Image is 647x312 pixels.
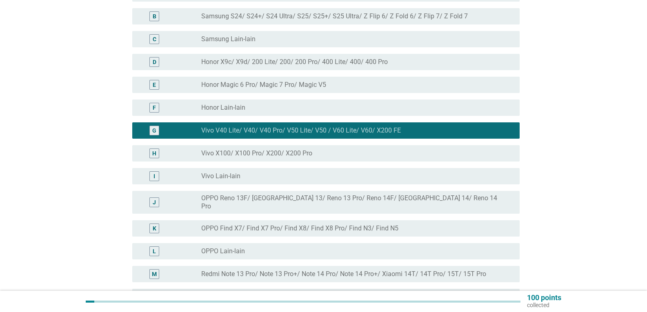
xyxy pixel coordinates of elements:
label: Honor Magic 6 Pro/ Magic 7 Pro/ Magic V5 [201,81,326,89]
div: I [153,172,155,181]
label: Vivo V40 Lite/ V40/ V40 Pro/ V50 Lite/ V50 / V60 Lite/ V60/ X200 FE [201,126,401,135]
p: collected [527,301,561,309]
label: OPPO Lain-lain [201,247,245,255]
label: Samsung Lain-lain [201,35,256,43]
label: Vivo X100/ X100 Pro/ X200/ X200 Pro [201,149,312,157]
div: L [153,247,156,256]
label: Honor Lain-lain [201,104,245,112]
div: E [153,81,156,89]
label: OPPO Find X7/ Find X7 Pro/ Find X8/ Find X8 Pro/ Find N3/ Find N5 [201,224,398,232]
label: Redmi Note 13 Pro/ Note 13 Pro+/ Note 14 Pro/ Note 14 Pro+/ Xiaomi 14T/ 14T Pro/ 15T/ 15T Pro [201,270,486,278]
div: M [152,270,157,279]
label: OPPO Reno 13F/ [GEOGRAPHIC_DATA] 13/ Reno 13 Pro/ Reno 14F/ [GEOGRAPHIC_DATA] 14/ Reno 14 Pro [201,194,507,210]
label: Vivo Lain-lain [201,172,240,180]
div: H [152,149,156,158]
div: K [153,224,156,233]
div: D [153,58,156,66]
p: 100 points [527,294,561,301]
div: G [152,126,156,135]
div: C [153,35,156,44]
label: Honor X9c/ X9d/ 200 Lite/ 200/ 200 Pro/ 400 Lite/ 400/ 400 Pro [201,58,388,66]
div: B [153,12,156,21]
div: J [153,198,156,207]
div: F [153,104,156,112]
label: Samsung S24/ S24+/ S24 Ultra/ S25/ S25+/ S25 Ultra/ Z Flip 6/ Z Fold 6/ Z Flip 7/ Z Fold 7 [201,12,468,20]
